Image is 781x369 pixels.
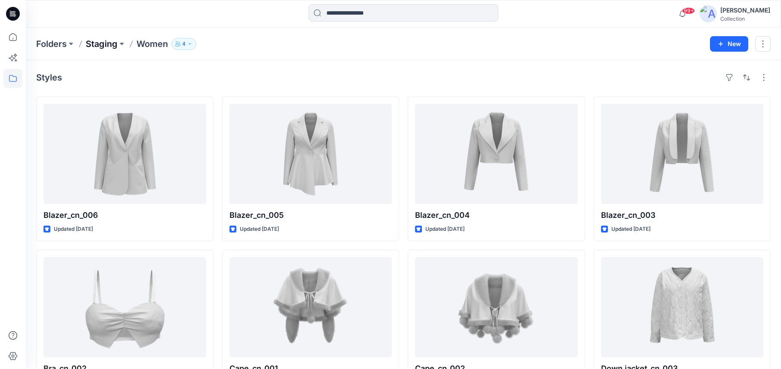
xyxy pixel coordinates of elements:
[415,257,578,357] a: Cape_cn_002
[601,104,764,204] a: Blazer_cn_003
[229,104,392,204] a: Blazer_cn_005
[36,72,62,83] h4: Styles
[720,16,770,22] div: Collection
[700,5,717,22] img: avatar
[182,39,186,49] p: 4
[425,225,465,234] p: Updated [DATE]
[229,257,392,357] a: Cape_cn_001
[611,225,651,234] p: Updated [DATE]
[86,38,118,50] a: Staging
[415,104,578,204] a: Blazer_cn_004
[710,36,748,52] button: New
[601,257,764,357] a: Down jacket_cn_003
[136,38,168,50] p: Women
[229,209,392,221] p: Blazer_cn_005
[720,5,770,16] div: [PERSON_NAME]
[682,7,695,14] span: 99+
[601,209,764,221] p: Blazer_cn_003
[43,209,206,221] p: Blazer_cn_006
[43,104,206,204] a: Blazer_cn_006
[240,225,279,234] p: Updated [DATE]
[415,209,578,221] p: Blazer_cn_004
[36,38,67,50] a: Folders
[54,225,93,234] p: Updated [DATE]
[43,257,206,357] a: Bra_cn_002
[171,38,196,50] button: 4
